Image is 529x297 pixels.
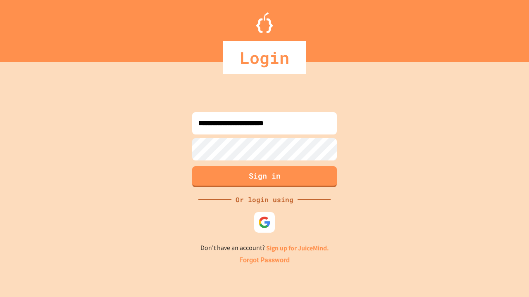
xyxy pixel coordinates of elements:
iframe: chat widget [494,264,521,289]
iframe: chat widget [460,228,521,263]
img: google-icon.svg [258,216,271,229]
a: Forgot Password [239,255,290,265]
div: Or login using [231,195,298,205]
img: Logo.svg [256,12,273,33]
a: Sign up for JuiceMind. [266,244,329,252]
div: Login [223,41,306,74]
button: Sign in [192,166,337,187]
p: Don't have an account? [200,243,329,253]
